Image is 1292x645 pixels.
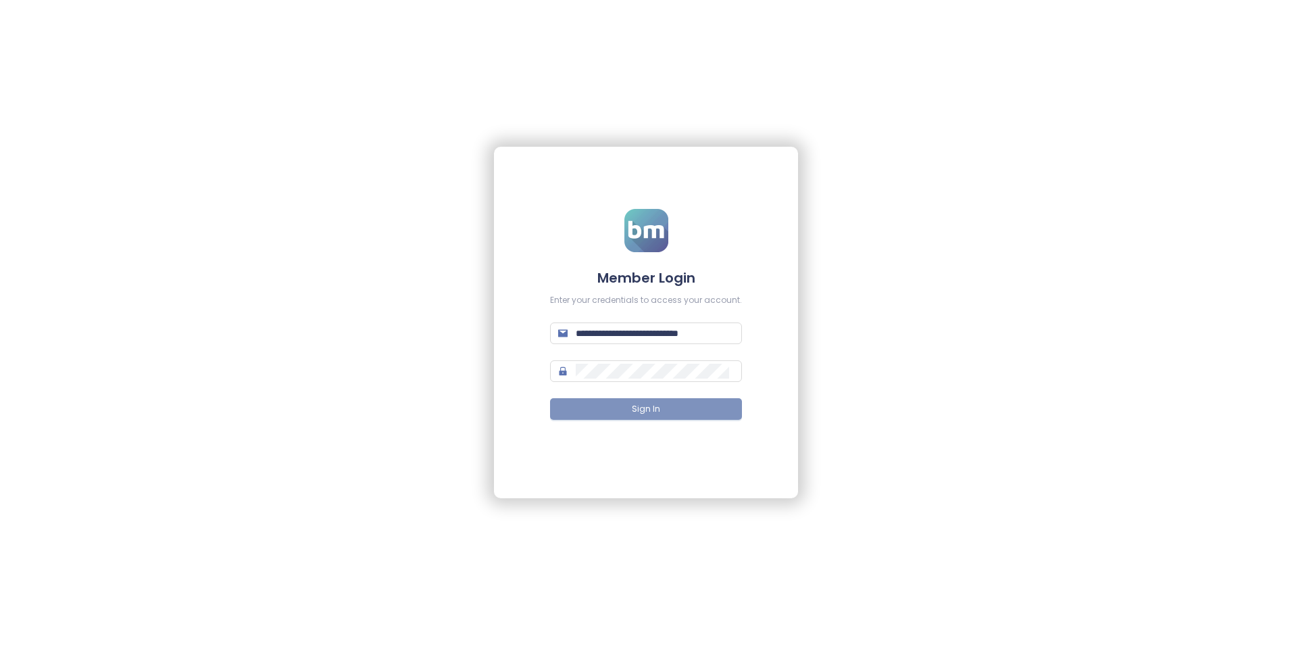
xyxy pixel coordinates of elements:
[550,294,742,307] div: Enter your credentials to access your account.
[632,403,660,416] span: Sign In
[550,268,742,287] h4: Member Login
[558,366,568,376] span: lock
[550,398,742,420] button: Sign In
[624,209,668,252] img: logo
[558,329,568,338] span: mail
